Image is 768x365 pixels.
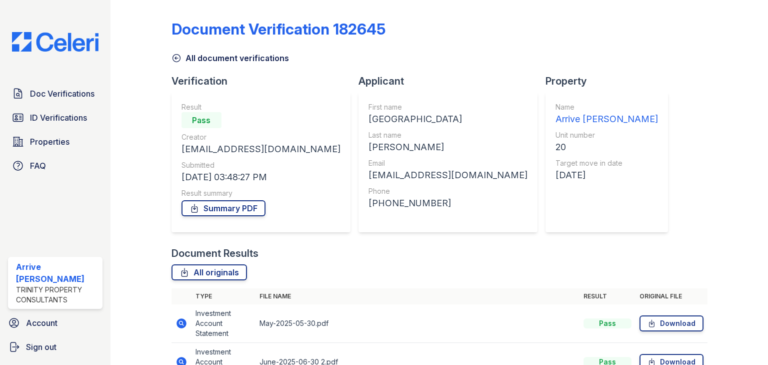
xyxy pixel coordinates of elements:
[555,158,658,168] div: Target move in date
[171,52,289,64] a: All document verifications
[555,102,658,126] a: Name Arrive [PERSON_NAME]
[368,158,527,168] div: Email
[368,186,527,196] div: Phone
[368,112,527,126] div: [GEOGRAPHIC_DATA]
[4,313,106,333] a: Account
[191,288,255,304] th: Type
[191,304,255,343] td: Investment Account Statement
[181,112,221,128] div: Pass
[16,285,98,305] div: Trinity Property Consultants
[8,84,102,104] a: Doc Verifications
[181,160,340,170] div: Submitted
[545,74,676,88] div: Property
[4,337,106,357] a: Sign out
[579,288,635,304] th: Result
[171,20,385,38] div: Document Verification 182645
[30,136,69,148] span: Properties
[555,140,658,154] div: 20
[30,112,87,124] span: ID Verifications
[255,288,579,304] th: File name
[368,168,527,182] div: [EMAIL_ADDRESS][DOMAIN_NAME]
[4,32,106,52] img: CE_Logo_Blue-a8612792a0a2168367f1c8372b55b34899dd931a85d93a1a3d3e32e68fde9ad4.png
[555,130,658,140] div: Unit number
[635,288,707,304] th: Original file
[8,108,102,128] a: ID Verifications
[8,132,102,152] a: Properties
[639,315,703,331] a: Download
[368,140,527,154] div: [PERSON_NAME]
[171,246,258,260] div: Document Results
[181,132,340,142] div: Creator
[555,102,658,112] div: Name
[30,160,46,172] span: FAQ
[181,188,340,198] div: Result summary
[368,196,527,210] div: [PHONE_NUMBER]
[181,170,340,184] div: [DATE] 03:48:27 PM
[181,102,340,112] div: Result
[368,130,527,140] div: Last name
[181,200,265,216] a: Summary PDF
[16,261,98,285] div: Arrive [PERSON_NAME]
[555,168,658,182] div: [DATE]
[26,341,56,353] span: Sign out
[583,318,631,328] div: Pass
[255,304,579,343] td: May-2025-05-30.pdf
[555,112,658,126] div: Arrive [PERSON_NAME]
[26,317,57,329] span: Account
[30,88,94,100] span: Doc Verifications
[358,74,545,88] div: Applicant
[368,102,527,112] div: First name
[181,142,340,156] div: [EMAIL_ADDRESS][DOMAIN_NAME]
[8,156,102,176] a: FAQ
[171,264,247,280] a: All originals
[171,74,358,88] div: Verification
